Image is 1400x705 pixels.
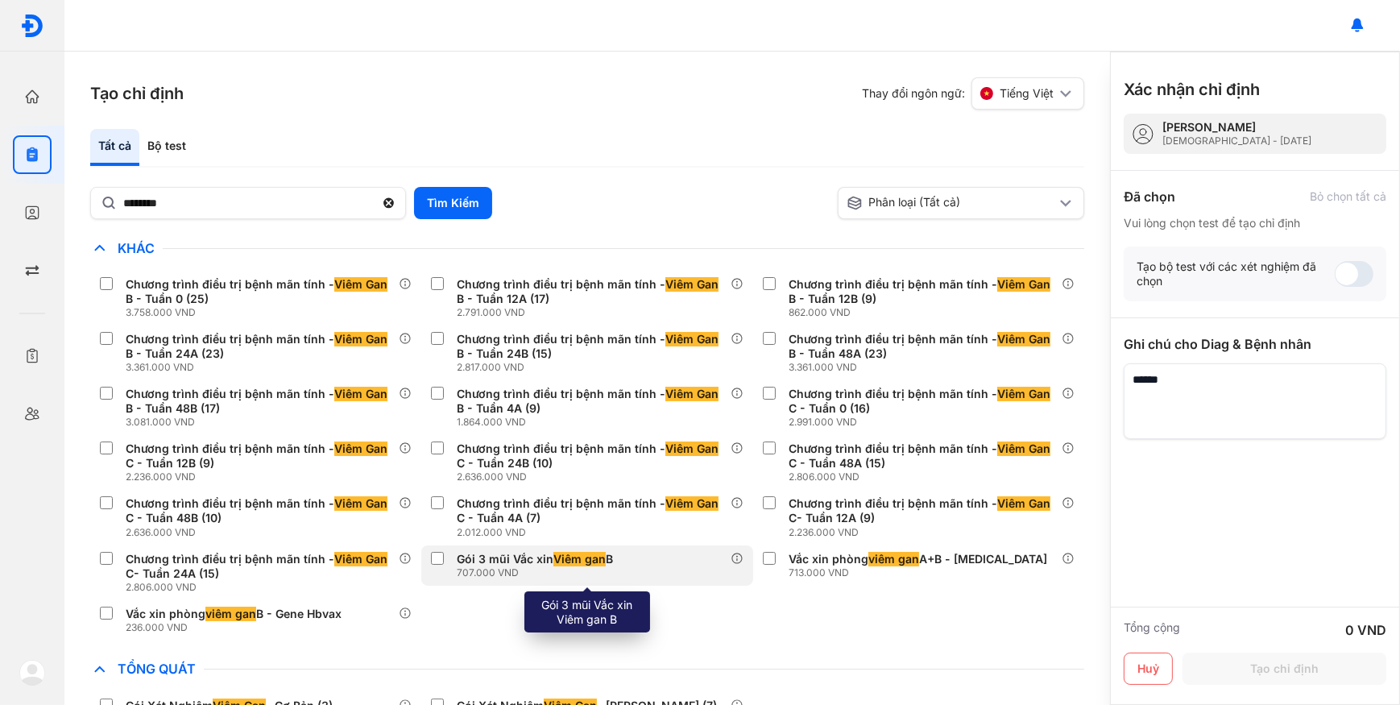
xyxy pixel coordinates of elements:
div: 2.636.000 VND [457,471,730,483]
span: Viêm Gan [997,387,1050,401]
span: Viêm Gan [665,496,719,511]
div: Vui lòng chọn test để tạo chỉ định [1124,216,1386,230]
div: 3.081.000 VND [126,416,399,429]
span: viêm gan [868,552,919,566]
div: Chương trình điều trị bệnh mãn tính - C - Tuần 48A (15) [789,442,1055,471]
div: Chương trình điều trị bệnh mãn tính - C - Tuần 48B (10) [126,496,392,525]
div: Tạo bộ test với các xét nghiệm đã chọn [1137,259,1335,288]
div: 2.236.000 VND [126,471,399,483]
div: 3.758.000 VND [126,306,399,319]
div: Chương trình điều trị bệnh mãn tính - B - Tuần 12A (17) [457,277,723,306]
div: Chương trình điều trị bệnh mãn tính - C - Tuần 4A (7) [457,496,723,525]
div: 2.991.000 VND [789,416,1062,429]
span: Viêm Gan [665,332,719,346]
span: Viêm Gan [997,277,1050,292]
h3: Xác nhận chỉ định [1124,78,1260,101]
span: Viêm Gan [334,332,387,346]
div: Chương trình điều trị bệnh mãn tính - B - Tuần 48B (17) [126,387,392,416]
div: 3.361.000 VND [126,361,399,374]
div: 2.236.000 VND [789,526,1062,539]
div: Chương trình điều trị bệnh mãn tính - C- Tuần 24A (15) [126,552,392,581]
div: Chương trình điều trị bệnh mãn tính - C- Tuần 12A (9) [789,496,1055,525]
span: Viêm Gan [665,387,719,401]
div: 707.000 VND [457,566,619,579]
span: Viêm Gan [665,442,719,456]
div: Bỏ chọn tất cả [1310,189,1386,204]
span: Viêm Gan [334,387,387,401]
span: Viêm Gan [997,442,1050,456]
span: Viêm gan [553,552,606,566]
div: 2.636.000 VND [126,526,399,539]
button: Tạo chỉ định [1183,653,1386,685]
h3: Tạo chỉ định [90,82,184,105]
div: Thay đổi ngôn ngữ: [862,77,1084,110]
div: 713.000 VND [789,566,1054,579]
div: Chương trình điều trị bệnh mãn tính - B - Tuần 48A (23) [789,332,1055,361]
div: Đã chọn [1124,187,1175,206]
button: Tìm Kiếm [414,187,492,219]
div: 236.000 VND [126,621,348,634]
span: Khác [110,240,163,256]
div: 2.806.000 VND [789,471,1062,483]
div: Chương trình điều trị bệnh mãn tính - B - Tuần 4A (9) [457,387,723,416]
div: Chương trình điều trị bệnh mãn tính - B - Tuần 24B (15) [457,332,723,361]
img: logo [20,14,44,38]
div: Gói 3 mũi Vắc xin B [457,552,613,566]
div: 2.791.000 VND [457,306,730,319]
span: Viêm Gan [334,442,387,456]
span: Tổng Quát [110,661,204,677]
div: 2.806.000 VND [126,581,399,594]
div: 3.361.000 VND [789,361,1062,374]
button: Huỷ [1124,653,1173,685]
div: Chương trình điều trị bệnh mãn tính - B - Tuần 24A (23) [126,332,392,361]
div: Chương trình điều trị bệnh mãn tính - B - Tuần 12B (9) [789,277,1055,306]
img: logo [19,660,45,686]
div: Bộ test [139,129,194,166]
div: Ghi chú cho Diag & Bệnh nhân [1124,334,1386,354]
div: Vắc xin phòng B - Gene Hbvax [126,607,342,621]
span: Tiếng Việt [1000,86,1054,101]
div: Vắc xin phòng A+B - [MEDICAL_DATA] [789,552,1047,566]
div: Phân loại (Tất cả) [847,195,1057,211]
span: Viêm Gan [334,277,387,292]
span: viêm gan [205,607,256,621]
div: 862.000 VND [789,306,1062,319]
div: Tổng cộng [1124,620,1180,640]
div: Chương trình điều trị bệnh mãn tính - C - Tuần 0 (16) [789,387,1055,416]
div: Chương trình điều trị bệnh mãn tính - C - Tuần 24B (10) [457,442,723,471]
div: Chương trình điều trị bệnh mãn tính - C - Tuần 12B (9) [126,442,392,471]
div: 1.864.000 VND [457,416,730,429]
div: [DEMOGRAPHIC_DATA] - [DATE] [1162,135,1311,147]
div: 0 VND [1345,620,1386,640]
div: Tất cả [90,129,139,166]
span: Viêm Gan [334,552,387,566]
span: Viêm Gan [665,277,719,292]
div: 2.817.000 VND [457,361,730,374]
span: Viêm Gan [997,496,1050,511]
div: [PERSON_NAME] [1162,120,1311,135]
span: Viêm Gan [334,496,387,511]
div: 2.012.000 VND [457,526,730,539]
div: Chương trình điều trị bệnh mãn tính - B - Tuần 0 (25) [126,277,392,306]
span: Viêm Gan [997,332,1050,346]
